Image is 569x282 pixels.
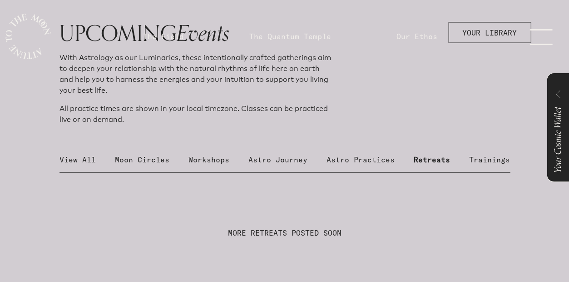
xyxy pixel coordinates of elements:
p: Trainings [469,154,510,165]
p: Retreats [414,154,450,165]
p: Workshops [188,154,229,165]
button: YOUR LIBRARY [448,22,531,43]
p: Moon Circles [115,154,169,165]
span: Events [177,15,230,51]
p: Astro Journey [248,154,307,165]
span: YOUR LIBRARY [462,27,517,38]
p: View All [59,154,96,165]
a: The Field [143,31,184,42]
a: The Quantum Temple [249,31,331,42]
a: Our Ethos [396,31,437,42]
h1: UPCOMING [59,22,510,45]
p: Astro Practices [327,154,395,165]
p: With Astrology as our Luminaries, these intentionally crafted gatherings aim to deepen your relat... [59,52,332,96]
p: MORE RETREATS POSTED SOON [228,227,341,238]
span: Your Cosmic Wallet [550,107,565,173]
p: All practice times are shown in your local timezone. Classes can be practiced live or on demand. [59,103,332,125]
a: YOUR LIBRARY [448,23,531,31]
